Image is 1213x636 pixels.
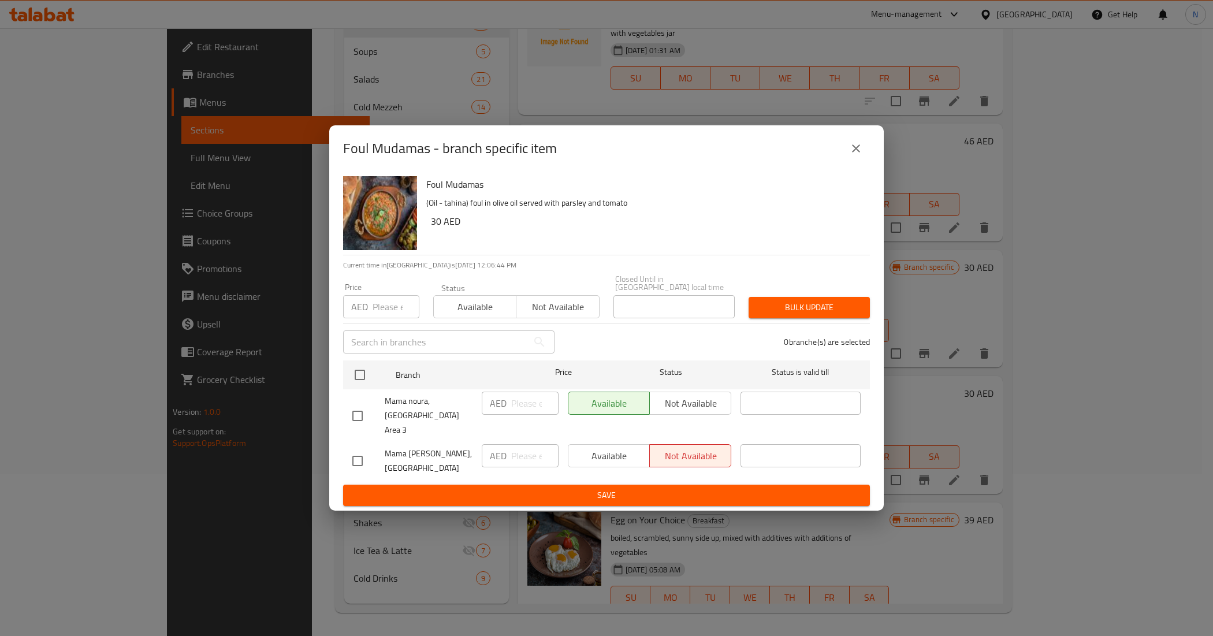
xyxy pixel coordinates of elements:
span: Bulk update [758,300,861,315]
p: AED [351,300,368,314]
input: Please enter price [511,444,559,467]
img: Foul Mudamas [343,176,417,250]
input: Search in branches [343,330,528,354]
h6: Foul Mudamas [426,176,861,192]
span: Save [352,488,861,503]
p: 0 branche(s) are selected [784,336,870,348]
button: Save [343,485,870,506]
h2: Foul Mudamas - branch specific item [343,139,557,158]
span: Status is valid till [741,365,861,380]
span: Mama noura, [GEOGRAPHIC_DATA] Area 3 [385,394,472,437]
input: Please enter price [373,295,419,318]
span: Status [611,365,731,380]
button: Available [433,295,516,318]
span: Mama [PERSON_NAME], [GEOGRAPHIC_DATA] [385,447,472,475]
span: Branch [396,368,516,382]
p: AED [490,396,507,410]
p: (Oil - tahina) foul in olive oil served with parsley and tomato [426,196,861,210]
button: Not available [516,295,599,318]
span: Not available [521,299,594,315]
p: Current time in [GEOGRAPHIC_DATA] is [DATE] 12:06:44 PM [343,260,870,270]
span: Available [438,299,512,315]
button: close [842,135,870,162]
p: AED [490,449,507,463]
input: Please enter price [511,392,559,415]
span: Price [525,365,602,380]
button: Bulk update [749,297,870,318]
h6: 30 AED [431,213,861,229]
